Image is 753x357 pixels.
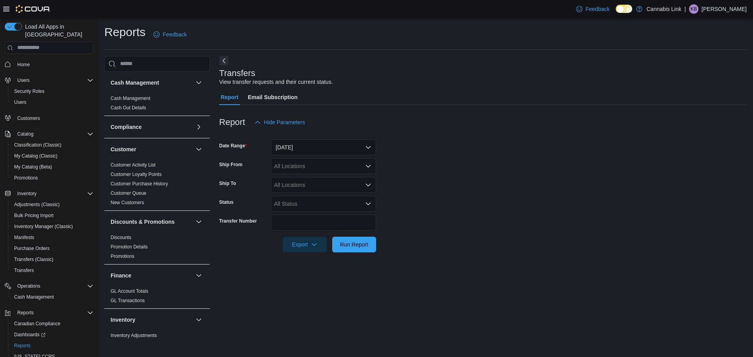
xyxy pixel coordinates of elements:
button: Catalog [2,129,96,140]
button: My Catalog (Beta) [8,161,96,172]
input: Dark Mode [616,5,632,13]
button: Export [283,237,327,252]
label: Ship From [219,161,242,168]
a: New Customers [111,200,144,205]
a: Customer Queue [111,190,146,196]
button: Security Roles [8,86,96,97]
h3: Compliance [111,123,142,131]
div: View transfer requests and their current status. [219,78,333,86]
span: Load All Apps in [GEOGRAPHIC_DATA] [22,23,93,38]
span: Reports [14,308,93,317]
a: Dashboards [11,330,49,339]
span: Dashboards [14,332,45,338]
button: Bulk Pricing Import [8,210,96,221]
span: Security Roles [11,87,93,96]
div: Discounts & Promotions [104,233,210,264]
span: Cash Management [14,294,54,300]
button: Hide Parameters [251,114,308,130]
a: Classification (Classic) [11,140,65,150]
button: Users [2,75,96,86]
h3: Inventory [111,316,135,324]
span: Customers [17,115,40,121]
button: Catalog [14,129,36,139]
span: Catalog [17,131,33,137]
a: Users [11,98,29,107]
span: Inventory Adjustments [111,332,157,339]
span: Home [14,60,93,69]
span: Customers [14,113,93,123]
h3: Cash Management [111,79,159,87]
span: Canadian Compliance [11,319,93,328]
button: Inventory [14,189,40,198]
span: GL Account Totals [111,288,148,294]
a: Inventory Manager (Classic) [11,222,76,231]
button: Transfers (Classic) [8,254,96,265]
a: GL Account Totals [111,288,148,294]
span: Bulk Pricing Import [14,212,54,219]
button: Finance [111,272,193,279]
span: Dashboards [11,330,93,339]
span: Users [11,98,93,107]
span: Transfers (Classic) [11,255,93,264]
span: My Catalog (Classic) [11,151,93,161]
a: My Catalog (Classic) [11,151,61,161]
span: GL Transactions [111,297,145,304]
span: Catalog [14,129,93,139]
button: Operations [2,281,96,292]
span: Feedback [586,5,609,13]
span: Promotions [111,253,135,259]
a: Feedback [573,1,613,17]
p: [PERSON_NAME] [702,4,747,14]
button: My Catalog (Classic) [8,150,96,161]
button: Next [219,56,229,65]
a: Customers [14,114,43,123]
h3: Discounts & Promotions [111,218,175,226]
span: Bulk Pricing Import [11,211,93,220]
a: Manifests [11,233,37,242]
button: Reports [14,308,37,317]
button: Inventory [111,316,193,324]
span: Adjustments (Classic) [11,200,93,209]
a: Purchase Orders [11,244,53,253]
button: Customer [194,145,204,154]
button: Finance [194,271,204,280]
button: Open list of options [365,201,371,207]
span: Home [17,62,30,68]
span: Inventory [14,189,93,198]
span: Promotions [11,173,93,183]
span: Manifests [14,234,34,241]
button: Inventory Manager (Classic) [8,221,96,232]
span: Classification (Classic) [14,142,62,148]
h3: Finance [111,272,131,279]
button: Discounts & Promotions [194,217,204,227]
a: Promotion Details [111,244,148,250]
a: Promotions [11,173,41,183]
span: Manifests [11,233,93,242]
div: Kevin Bulario [689,4,698,14]
label: Transfer Number [219,218,257,224]
button: Cash Management [8,292,96,303]
span: Report [221,89,238,105]
a: Reports [11,341,34,350]
span: Customer Loyalty Points [111,171,162,178]
button: Adjustments (Classic) [8,199,96,210]
span: My Catalog (Beta) [11,162,93,172]
button: Users [14,76,33,85]
span: Users [14,99,26,105]
a: Dashboards [8,329,96,340]
label: Date Range [219,143,247,149]
span: Adjustments (Classic) [14,201,60,208]
a: Customer Loyalty Points [111,172,162,177]
button: Cash Management [111,79,193,87]
span: Customer Queue [111,190,146,196]
span: Inventory Manager (Classic) [11,222,93,231]
button: Home [2,59,96,70]
span: My Catalog (Classic) [14,153,58,159]
button: Discounts & Promotions [111,218,193,226]
a: Promotions [111,254,135,259]
button: Inventory [2,188,96,199]
button: Manifests [8,232,96,243]
h3: Report [219,118,245,127]
span: Purchase Orders [14,245,50,252]
span: Reports [17,310,34,316]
